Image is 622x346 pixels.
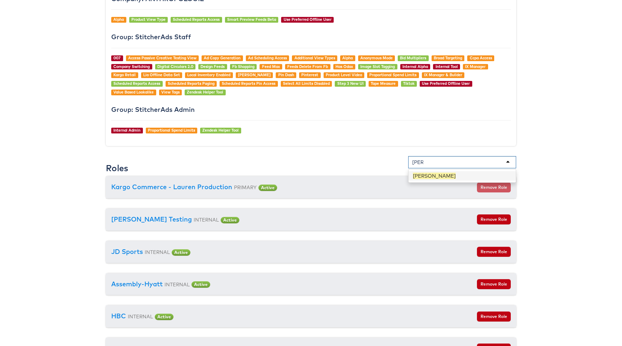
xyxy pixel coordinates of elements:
[283,81,330,86] a: Select All Limits Disabled
[424,72,462,77] a: IX Manager & Builder
[412,159,423,166] input: Add user to company...
[143,72,180,77] a: Lia Offline Data Set
[148,128,195,133] a: Proportional Spend Limits
[128,55,197,60] a: Access Passive Creative Testing View
[301,72,318,77] a: Pinterest
[294,55,335,60] a: Additional View Types
[187,90,223,95] a: Zendesk Helper Tool
[113,81,160,86] a: Scheduled Reports Access
[248,55,287,60] a: Ad Scheduling Access
[342,55,353,60] a: Alpha
[161,90,180,95] a: View Tags
[111,247,143,256] a: JD Sports
[278,72,294,77] a: Pin Dash
[477,247,511,257] button: Remove Role
[234,184,257,190] small: PRIMARY
[477,214,511,224] button: Remove Role
[465,64,486,69] a: IX Manager
[227,17,276,22] a: Smart Preview Feeds Beta
[164,281,190,287] small: INTERNAL
[360,55,393,60] a: Anonymous Mode
[400,55,426,60] a: Bid Multipliers
[155,314,173,320] span: Active
[113,128,140,133] a: Internal Admin
[403,81,415,86] a: Tiktok
[470,55,492,60] a: Ccpa Access
[402,64,428,69] a: Internal Alpha
[422,81,470,86] a: Use Preferred Offline User
[477,182,511,192] button: Remove Role
[371,81,396,86] a: Tape Measure
[113,55,121,60] a: 007
[238,72,271,77] a: [PERSON_NAME]
[172,249,190,256] span: Active
[191,281,210,288] span: Active
[369,72,416,77] a: Proportional Spend Limits
[111,183,232,191] a: Kargo Commerce - Lauren Production
[360,64,395,69] a: Image Slot Tagging
[326,72,362,77] a: Product Level Video
[111,280,163,288] a: Assembly-Hyatt
[113,90,154,95] a: Value Based Lookalike
[111,106,511,113] h4: Group: StitcherAds Admin
[262,64,280,69] a: Feed Max
[232,64,254,69] a: Fb Shopping
[202,128,239,133] a: Zendesk Helper Tool
[335,64,353,69] a: Has Odax
[113,17,124,22] a: Alpha
[168,81,215,86] a: Scheduled Reports Paging
[221,217,239,223] span: Active
[204,55,240,60] a: Ad Copy Generation
[258,185,277,191] span: Active
[113,64,150,69] a: Company Switching
[284,17,332,22] a: Use Preferred Offline User
[477,279,511,289] button: Remove Role
[111,33,511,41] h4: Group: StitcherAds Staff
[157,64,193,69] a: Digital Circulars 2.0
[187,72,230,77] a: Local Inventory Enabled
[111,215,192,223] a: [PERSON_NAME] Testing
[173,17,220,22] a: Scheduled Reports Access
[145,249,170,255] small: INTERNAL
[477,311,511,322] button: Remove Role
[113,72,136,77] a: Kargo Retail
[436,64,458,69] a: Internal Tool
[434,55,462,60] a: Broad Targeting
[200,64,225,69] a: Design Feeds
[194,217,219,223] small: INTERNAL
[111,312,126,320] a: HBC
[106,163,128,173] h3: Roles
[128,313,153,319] small: INTERNAL
[413,173,456,179] span: [PERSON_NAME]
[287,64,328,69] a: Feeds Delete From Fb
[337,81,364,86] a: Step 3 New UI
[222,81,275,86] a: Scheduled Reports Pin Access
[131,17,166,22] a: Product View Type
